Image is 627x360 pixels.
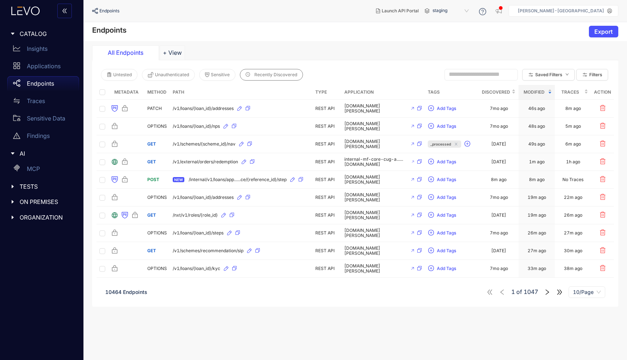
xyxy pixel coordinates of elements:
span: 1 [511,289,515,295]
div: AI [4,146,79,161]
span: Add Tags [437,195,456,200]
p: Insights [27,45,48,52]
div: 7mo ago [490,124,508,129]
span: /v1/loans/{loan_id}/nps [173,124,220,129]
button: Untested [101,69,138,81]
span: Modified [521,88,546,96]
div: 27m ago [564,230,582,236]
button: Saved Filtersdown [522,69,575,81]
span: /v1/schemes/{scheme_id}/nav [173,142,235,147]
button: Sensitive [199,69,235,81]
button: plus-circleAdd Tags [428,227,456,239]
div: 26m ago [564,213,582,218]
div: REST API [315,106,339,111]
div: [DATE] [491,142,506,147]
span: swap [13,97,20,105]
button: double-left [57,4,72,18]
span: caret-right [10,199,15,204]
span: /internal/v1/loans/app......ce/{reference_id}/step [189,177,287,182]
a: Insights [7,41,79,59]
div: All Endpoints [98,49,153,56]
div: REST API [315,230,339,236]
button: Unauthenticated [142,69,195,81]
div: REST API [315,248,339,253]
span: NEW [173,177,184,182]
span: GET [147,141,156,147]
a: Applications [7,59,79,76]
span: plus-circle [428,123,434,130]
span: Filters [589,72,602,77]
span: Sensitive [211,72,230,77]
span: Untested [113,72,132,77]
span: AI [20,150,73,157]
span: plus-circle [428,212,434,218]
button: plus-circle [464,138,474,150]
div: REST API [315,124,339,129]
span: 1047 [524,289,538,295]
div: 1m ago [529,159,545,164]
span: ON PREMISES [20,199,73,205]
span: close [454,142,459,146]
span: Launch API Portal [382,8,419,13]
span: 10/Page [573,287,601,298]
span: /nxt/v1/roles/{role_id} [173,213,218,218]
th: Method [144,85,170,100]
a: Findings [7,128,79,146]
div: 6m ago [565,142,581,147]
th: Type [312,85,341,100]
span: GET [147,248,156,253]
span: Endpoints [99,8,119,13]
button: plus-circleAdd Tags [428,263,456,274]
span: Add Tags [437,230,456,236]
span: /v1/loans/{loan_id}/addresses [173,195,234,200]
div: 8m ago [529,177,545,182]
button: Filters [576,69,608,81]
th: Path [170,85,312,100]
span: OPTIONS [147,230,167,236]
span: [DOMAIN_NAME][PERSON_NAME] [344,263,406,274]
button: plus-circleAdd Tags [428,209,456,221]
div: CATALOG [4,26,79,41]
span: plus-circle [428,194,434,201]
div: TESTS [4,179,79,194]
button: Add tab [160,45,185,60]
div: 27m ago [528,248,546,253]
span: warning [13,132,20,139]
div: No Traces [562,177,583,182]
span: Add Tags [437,177,456,182]
p: Endpoints [27,80,54,87]
th: Traces [555,85,591,100]
span: plus-circle [428,176,434,183]
button: plus-circleAdd Tags [428,103,456,114]
button: plus-circleAdd Tags [428,245,456,257]
span: TESTS [20,183,73,190]
div: 19m ago [528,213,546,218]
span: Add Tags [437,266,456,271]
span: plus-circle [428,159,434,165]
div: REST API [315,177,339,182]
button: plus-circleAdd Tags [428,156,456,168]
span: [DOMAIN_NAME][PERSON_NAME] [344,139,406,149]
span: staging [433,5,470,17]
div: REST API [315,159,339,164]
div: ORGANIZATION [4,210,79,225]
span: right [544,289,550,295]
a: Endpoints [7,76,79,94]
span: Add Tags [437,106,456,111]
div: REST API [315,142,339,147]
p: Findings [27,132,50,139]
span: [DOMAIN_NAME][PERSON_NAME] [344,121,406,131]
div: [DATE] [491,248,506,253]
div: 7mo ago [490,106,508,111]
span: clock-circle [246,72,250,77]
div: 26m ago [528,230,546,236]
div: REST API [315,195,339,200]
span: [DOMAIN_NAME][PERSON_NAME] [344,103,406,114]
span: plus-circle [428,230,434,236]
button: plus-circleAdd Tags [428,120,456,132]
span: plus-circle [428,247,434,254]
div: 7mo ago [490,266,508,271]
span: caret-right [10,31,15,36]
span: /v1/loans/{loan_id}/addresses [173,106,234,111]
span: Recently Discovered [254,72,297,77]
